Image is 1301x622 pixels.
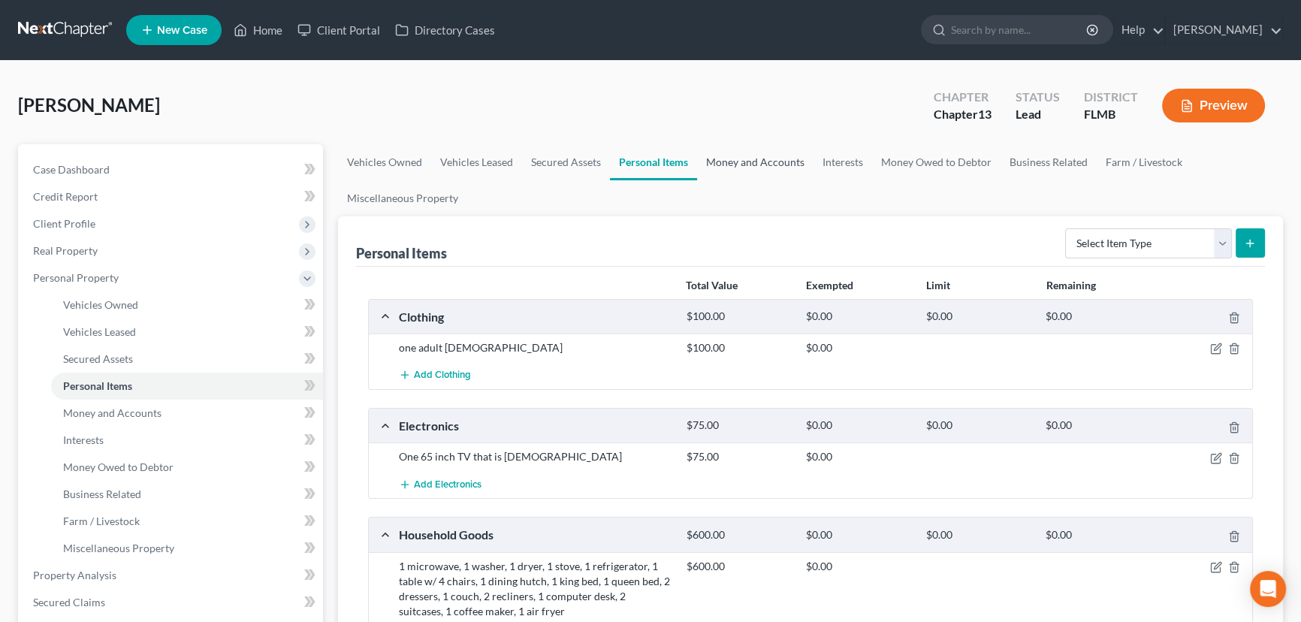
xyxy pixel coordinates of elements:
div: $0.00 [919,528,1038,542]
strong: Total Value [686,279,738,291]
span: Business Related [63,488,141,500]
div: $100.00 [679,340,798,355]
span: Vehicles Leased [63,325,136,338]
a: Personal Items [51,373,323,400]
div: Household Goods [391,527,679,542]
span: 13 [978,107,992,121]
div: $600.00 [679,528,798,542]
a: Secured Claims [21,589,323,616]
div: $0.00 [1038,309,1158,324]
div: $0.00 [798,528,918,542]
strong: Limit [926,279,950,291]
div: $0.00 [798,418,918,433]
a: Client Portal [290,17,388,44]
a: Help [1114,17,1164,44]
a: Directory Cases [388,17,503,44]
div: Electronics [391,418,679,433]
a: Farm / Livestock [51,508,323,535]
strong: Exempted [806,279,853,291]
div: Clothing [391,309,679,325]
div: Chapter [934,106,992,123]
div: One 65 inch TV that is [DEMOGRAPHIC_DATA] [391,449,679,464]
div: $0.00 [1038,418,1158,433]
a: Vehicles Leased [431,144,522,180]
button: Add Clothing [399,361,471,389]
span: Miscellaneous Property [63,542,174,554]
span: Client Profile [33,217,95,230]
div: one adult [DEMOGRAPHIC_DATA] [391,340,679,355]
span: Secured Claims [33,596,105,608]
a: Money Owed to Debtor [51,454,323,481]
a: Miscellaneous Property [338,180,467,216]
div: $0.00 [919,309,1038,324]
div: $75.00 [679,418,798,433]
div: Status [1016,89,1060,106]
a: Business Related [51,481,323,508]
a: Money and Accounts [697,144,814,180]
span: Farm / Livestock [63,515,140,527]
a: Personal Items [610,144,697,180]
a: Farm / Livestock [1097,144,1191,180]
a: Vehicles Owned [338,144,431,180]
span: [PERSON_NAME] [18,94,160,116]
a: Secured Assets [51,346,323,373]
div: $0.00 [919,418,1038,433]
span: Vehicles Owned [63,298,138,311]
span: Personal Items [63,379,132,392]
a: Case Dashboard [21,156,323,183]
button: Preview [1162,89,1265,122]
a: Money and Accounts [51,400,323,427]
span: Money Owed to Debtor [63,460,174,473]
div: District [1084,89,1138,106]
div: $0.00 [1038,528,1158,542]
div: Lead [1016,106,1060,123]
a: Interests [51,427,323,454]
div: Open Intercom Messenger [1250,571,1286,607]
a: Home [226,17,290,44]
div: $0.00 [798,559,918,574]
a: Interests [814,144,872,180]
div: 1 microwave, 1 washer, 1 dryer, 1 stove, 1 refrigerator, 1 table w/ 4 chairs, 1 dining hutch, 1 k... [391,559,679,619]
a: [PERSON_NAME] [1166,17,1282,44]
button: Add Electronics [399,470,481,498]
a: Secured Assets [522,144,610,180]
div: Personal Items [356,244,447,262]
span: New Case [157,25,207,36]
span: Secured Assets [63,352,133,365]
div: Chapter [934,89,992,106]
a: Credit Report [21,183,323,210]
div: $100.00 [679,309,798,324]
span: Real Property [33,244,98,257]
span: Add Clothing [414,370,471,382]
a: Miscellaneous Property [51,535,323,562]
input: Search by name... [951,16,1088,44]
div: FLMB [1084,106,1138,123]
span: Property Analysis [33,569,116,581]
div: $600.00 [679,559,798,574]
a: Vehicles Owned [51,291,323,319]
div: $0.00 [798,340,918,355]
span: Money and Accounts [63,406,161,419]
strong: Remaining [1046,279,1095,291]
div: $0.00 [798,449,918,464]
a: Money Owed to Debtor [872,144,1001,180]
span: Personal Property [33,271,119,284]
div: $0.00 [798,309,918,324]
a: Business Related [1001,144,1097,180]
span: Interests [63,433,104,446]
span: Case Dashboard [33,163,110,176]
a: Property Analysis [21,562,323,589]
span: Credit Report [33,190,98,203]
a: Vehicles Leased [51,319,323,346]
span: Add Electronics [414,479,481,491]
div: $75.00 [679,449,798,464]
